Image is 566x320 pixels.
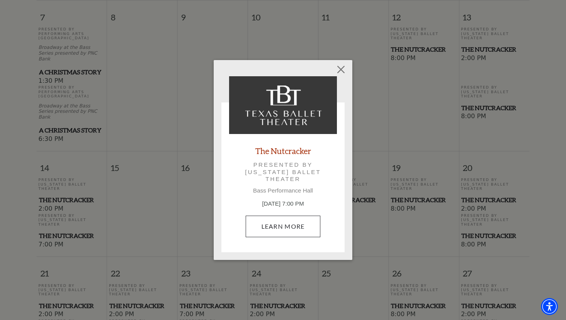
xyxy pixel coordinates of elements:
[334,62,348,77] button: Close
[240,161,326,183] p: Presented by [US_STATE] Ballet Theater
[246,216,321,237] a: December 18, 7:00 PM Learn More
[229,187,337,194] p: Bass Performance Hall
[229,199,337,208] p: [DATE] 7:00 PM
[541,298,558,315] div: Accessibility Menu
[229,76,337,134] img: The Nutcracker
[255,146,311,156] a: The Nutcracker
